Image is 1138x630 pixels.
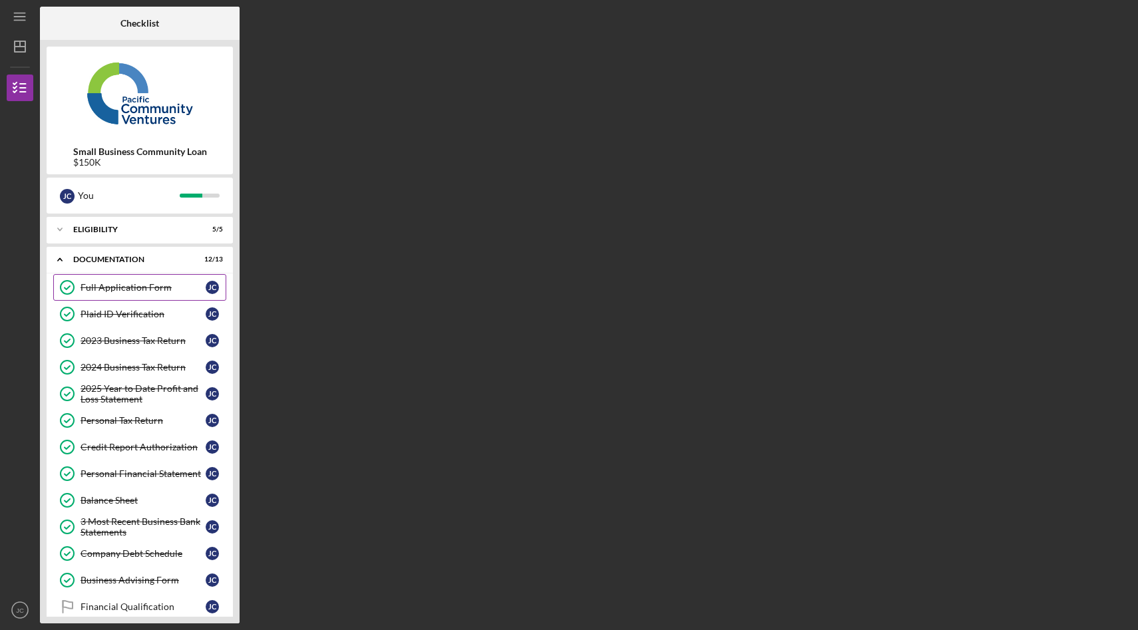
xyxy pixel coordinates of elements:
div: J C [206,281,219,294]
div: Personal Tax Return [81,415,206,426]
div: Credit Report Authorization [81,442,206,452]
div: 2025 Year to Date Profit and Loss Statement [81,383,206,404]
a: Balance SheetJC [53,487,226,514]
div: J C [206,600,219,613]
a: Plaid ID VerificationJC [53,301,226,327]
div: 2024 Business Tax Return [81,362,206,373]
div: 3 Most Recent Business Bank Statements [81,516,206,538]
div: Personal Financial Statement [81,468,206,479]
div: 2023 Business Tax Return [81,335,206,346]
a: 3 Most Recent Business Bank StatementsJC [53,514,226,540]
a: Personal Tax ReturnJC [53,407,226,434]
b: Checklist [120,18,159,29]
div: J C [60,189,75,204]
a: Personal Financial StatementJC [53,460,226,487]
div: Full Application Form [81,282,206,293]
div: J C [206,387,219,400]
div: Business Advising Form [81,575,206,585]
div: Company Debt Schedule [81,548,206,559]
div: 12 / 13 [199,255,223,263]
a: Financial QualificationJC [53,593,226,620]
div: J C [206,334,219,347]
a: Company Debt ScheduleJC [53,540,226,567]
div: Financial Qualification [81,601,206,612]
div: You [78,184,180,207]
div: J C [206,467,219,480]
text: JC [16,607,24,614]
div: J C [206,494,219,507]
div: Documentation [73,255,190,263]
b: Small Business Community Loan [73,146,207,157]
button: JC [7,597,33,623]
div: 5 / 5 [199,226,223,234]
div: J C [206,547,219,560]
div: Balance Sheet [81,495,206,506]
div: J C [206,414,219,427]
div: J C [206,361,219,374]
a: 2023 Business Tax ReturnJC [53,327,226,354]
div: J C [206,573,219,587]
img: Product logo [47,53,233,133]
div: Eligibility [73,226,190,234]
a: Credit Report AuthorizationJC [53,434,226,460]
a: 2025 Year to Date Profit and Loss StatementJC [53,381,226,407]
a: Full Application FormJC [53,274,226,301]
div: J C [206,520,219,534]
a: 2024 Business Tax ReturnJC [53,354,226,381]
a: Business Advising FormJC [53,567,226,593]
div: J C [206,307,219,321]
div: Plaid ID Verification [81,309,206,319]
div: $150K [73,157,207,168]
div: J C [206,440,219,454]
